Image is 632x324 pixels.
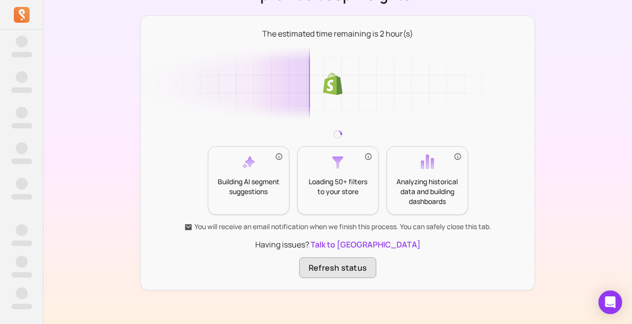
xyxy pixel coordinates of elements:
[16,107,28,119] span: ‌
[598,290,622,314] div: Open Intercom Messenger
[16,256,28,268] span: ‌
[11,52,32,57] span: ‌
[216,177,281,197] p: Building AI segment suggestions
[16,142,28,154] span: ‌
[395,177,460,206] p: Analyzing historical data and building dashboards
[255,239,421,250] p: Having issues?
[140,46,535,122] img: Data loading
[16,178,28,190] span: ‌
[11,123,32,128] span: ‌
[311,239,421,250] button: Talk to [GEOGRAPHIC_DATA]
[11,304,32,309] span: ‌
[262,28,413,40] p: The estimated time remaining is 2 hour(s)
[306,177,370,197] p: Loading 50+ filters to your store
[16,71,28,83] span: ‌
[16,36,28,47] span: ‌
[11,194,32,200] span: ‌
[299,257,376,278] button: Refresh status
[11,87,32,93] span: ‌
[16,224,28,236] span: ‌
[11,241,32,246] span: ‌
[16,287,28,299] span: ‌
[11,272,32,278] span: ‌
[11,159,32,164] span: ‌
[184,222,491,232] p: You will receive an email notification when we finish this process. You can safely close this tab.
